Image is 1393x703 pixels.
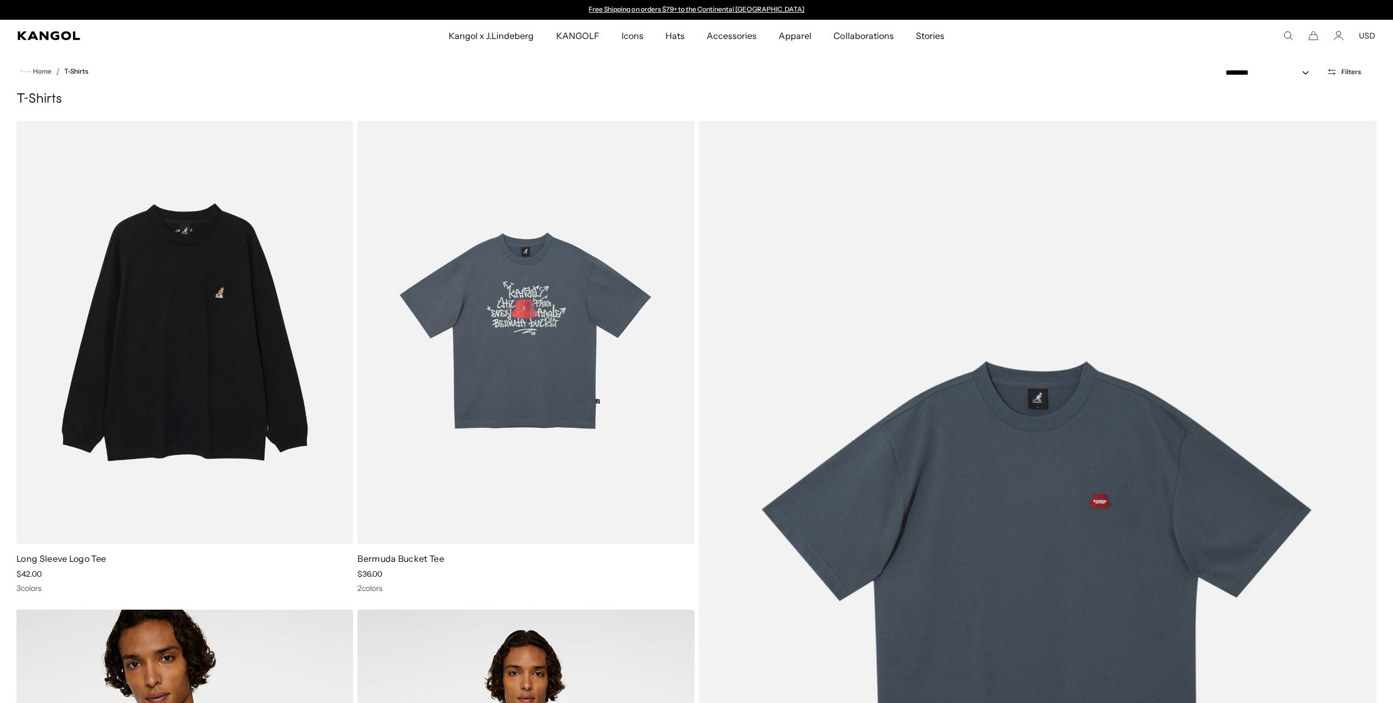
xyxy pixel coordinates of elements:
[916,20,944,52] span: Stories
[18,31,298,40] a: Kangol
[449,20,534,52] span: Kangol x J.Lindeberg
[696,20,768,52] a: Accessories
[584,5,810,14] slideshow-component: Announcement bar
[1334,31,1344,41] a: Account
[584,5,810,14] div: Announcement
[16,583,353,593] div: 3 colors
[438,20,545,52] a: Kangol x J.Lindeberg
[1221,67,1320,79] select: Sort by: Featured
[654,20,696,52] a: Hats
[545,20,611,52] a: KANGOLF
[611,20,654,52] a: Icons
[768,20,823,52] a: Apparel
[357,569,382,579] span: $36.00
[823,20,904,52] a: Collaborations
[31,68,52,75] span: Home
[357,583,694,593] div: 2 colors
[16,91,1377,108] h1: T-Shirts
[589,5,804,13] a: Free Shipping on orders $79+ to the Continental [GEOGRAPHIC_DATA]
[779,20,812,52] span: Apparel
[833,20,893,52] span: Collaborations
[1283,31,1293,41] summary: Search here
[16,569,42,579] span: $42.00
[1359,31,1375,41] button: USD
[357,121,694,544] img: Bermuda Bucket Tee
[1308,31,1318,41] button: Cart
[584,5,810,14] div: 1 of 2
[556,20,600,52] span: KANGOLF
[16,121,353,544] img: Long Sleeve Logo Tee
[64,68,88,75] a: T-Shirts
[905,20,955,52] a: Stories
[21,66,52,76] a: Home
[1320,67,1368,77] button: Open filters
[357,553,444,564] a: Bermuda Bucket Tee
[16,553,106,564] a: Long Sleeve Logo Tee
[52,65,60,78] li: /
[622,20,644,52] span: Icons
[1341,68,1361,76] span: Filters
[707,20,757,52] span: Accessories
[665,20,685,52] span: Hats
